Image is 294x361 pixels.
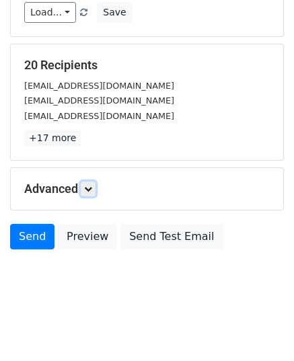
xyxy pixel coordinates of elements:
iframe: Chat Widget [227,296,294,361]
small: [EMAIL_ADDRESS][DOMAIN_NAME] [24,81,174,91]
button: Save [97,2,132,23]
a: +17 more [24,130,81,147]
small: [EMAIL_ADDRESS][DOMAIN_NAME] [24,95,174,106]
h5: 20 Recipients [24,58,270,73]
a: Send Test Email [120,224,223,249]
a: Load... [24,2,76,23]
a: Preview [58,224,117,249]
a: Send [10,224,54,249]
small: [EMAIL_ADDRESS][DOMAIN_NAME] [24,111,174,121]
h5: Advanced [24,182,270,196]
